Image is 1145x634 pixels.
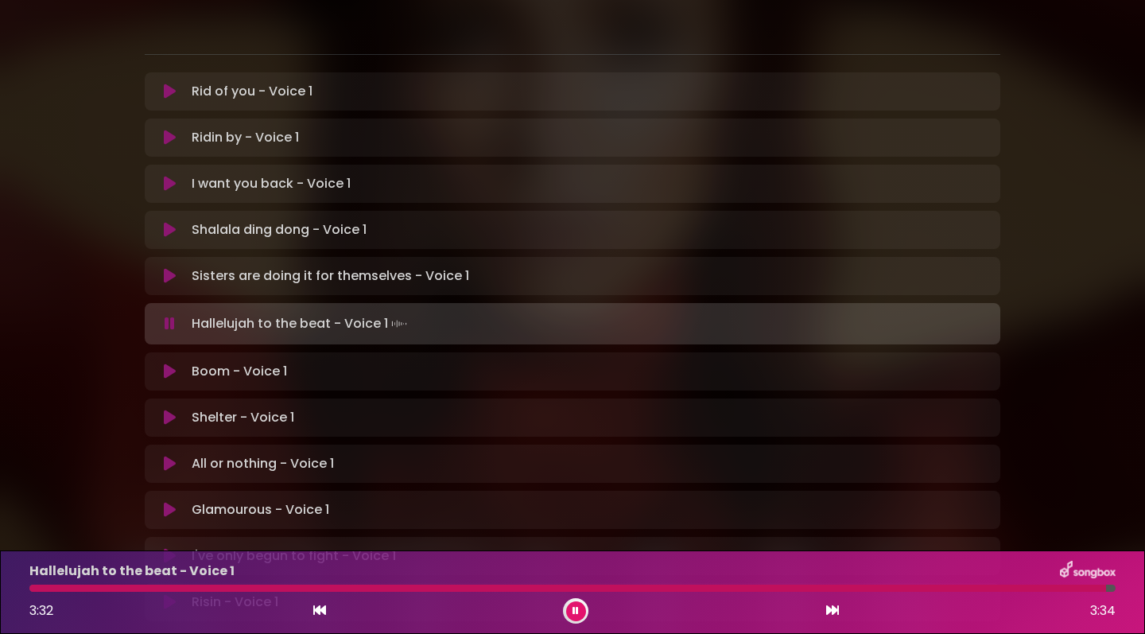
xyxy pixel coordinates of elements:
[29,601,53,620] span: 3:32
[29,562,235,581] p: Hallelujah to the beat - Voice 1
[1060,561,1116,581] img: songbox-logo-white.png
[192,220,367,239] p: Shalala ding dong - Voice 1
[192,174,351,193] p: I want you back - Voice 1
[192,408,294,427] p: Shelter - Voice 1
[192,82,312,101] p: Rid of you - Voice 1
[192,362,287,381] p: Boom - Voice 1
[1090,601,1116,620] span: 3:34
[192,313,410,335] p: Hallelujah to the beat - Voice 1
[192,546,396,566] p: I've only begun to fight - Voice 1
[192,128,299,147] p: Ridin by - Voice 1
[388,313,410,335] img: waveform4.gif
[192,454,334,473] p: All or nothing - Voice 1
[192,500,329,519] p: Glamourous - Voice 1
[192,266,469,286] p: Sisters are doing it for themselves - Voice 1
